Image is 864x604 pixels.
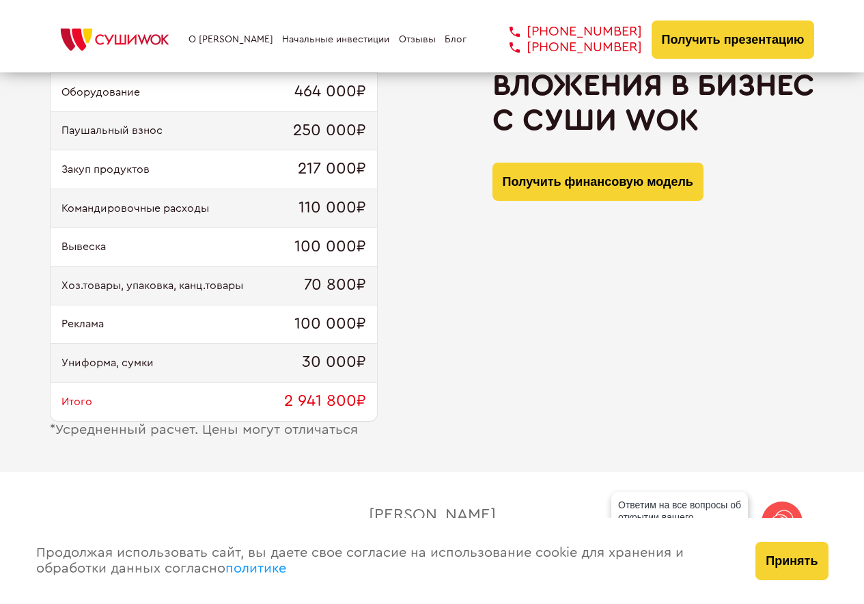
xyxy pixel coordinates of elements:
div: Продолжая использовать сайт, вы даете свое согласие на использование cookie для хранения и обрабо... [23,518,742,604]
div: Усредненный расчет. Цены могут отличаться [50,422,378,438]
a: [PHONE_NUMBER] [489,24,642,40]
a: Начальные инвестиции [282,34,389,45]
div: Ответим на все вопросы об открытии вашего [PERSON_NAME]! [611,492,748,543]
span: 110 000₽ [298,199,366,218]
img: СУШИWOK [50,25,180,55]
button: Получить презентацию [652,20,815,59]
span: 100 000₽ [294,315,366,334]
span: Вывеска [61,241,106,253]
span: 2 941 800₽ [284,392,366,411]
span: Итого [61,396,92,408]
a: [PHONE_NUMBER] [489,40,642,55]
button: Принять [755,542,828,580]
span: Оборудование [61,86,140,98]
span: 100 000₽ [294,238,366,257]
h2: Первоначальные вложения в бизнес с Суши Wok [492,34,815,138]
a: Отзывы [399,34,436,45]
a: О [PERSON_NAME] [189,34,273,45]
span: 30 000₽ [302,353,366,372]
span: 464 000₽ [294,83,366,102]
span: 70 800₽ [304,276,366,295]
span: Закуп продуктов [61,163,150,176]
span: Реклама [61,318,104,330]
span: 250 000₽ [293,122,366,141]
span: Паушальный взнос [61,124,163,137]
span: 217 000₽ [298,160,366,179]
a: Блог [445,34,466,45]
a: политике [225,562,286,575]
span: Униформа, сумки [61,357,154,369]
button: Получить финансовую модель [492,163,703,201]
span: Хоз.товары, упаковка, канц.товары [61,279,243,292]
span: Командировочные расходы [61,202,209,215]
